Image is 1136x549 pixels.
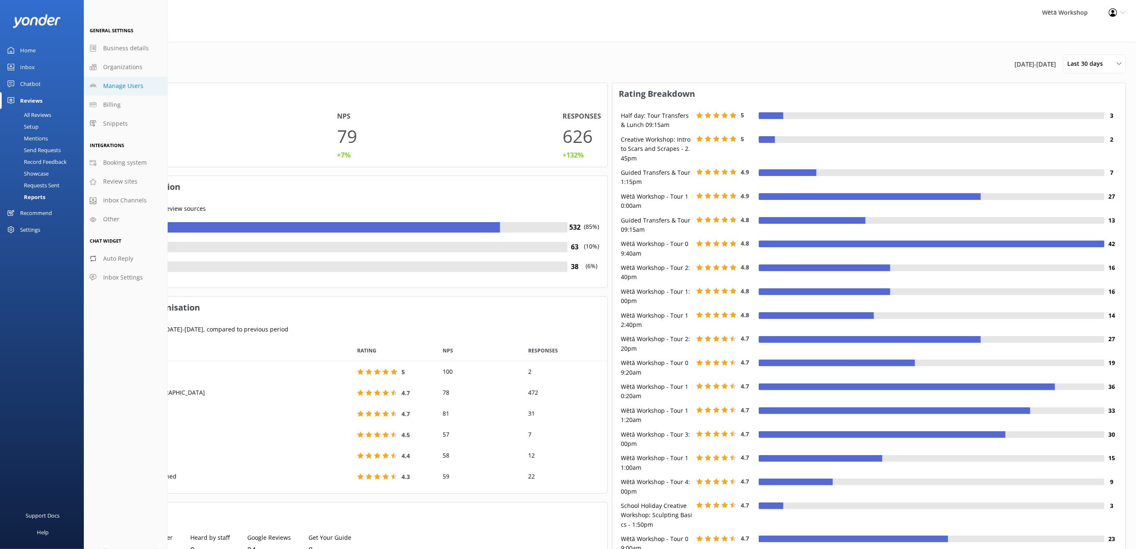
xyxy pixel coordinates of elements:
[103,158,147,167] span: Booking system
[94,83,607,105] h3: Overall
[619,334,694,353] div: Wētā Workshop - Tour 2:20pm
[1105,334,1119,344] h4: 27
[84,191,168,210] a: Inbox Channels
[5,168,84,179] a: Showcase
[619,358,694,377] div: Wētā Workshop - Tour 09:20am
[84,153,168,172] a: Booking system
[436,445,522,466] div: 58
[20,75,41,92] div: Chatbot
[103,254,133,263] span: Auto Reply
[568,222,582,233] h4: 532
[522,361,607,382] div: 2
[94,424,351,445] div: Kai
[1105,406,1119,415] h4: 33
[563,150,584,161] div: +132%
[619,453,694,472] div: Wētā Workshop - Tour 11:00am
[5,109,84,121] a: All Reviews
[741,358,749,366] span: 4.7
[568,242,582,253] h4: 63
[1105,111,1119,120] h4: 3
[741,168,749,176] span: 4.9
[84,268,168,287] a: Inbox Settings
[741,192,749,200] span: 4.9
[619,216,694,235] div: Guided Transfers & Tour 09:15am
[582,222,601,242] p: (85%)
[337,150,350,161] div: +7%
[84,114,168,133] a: Snippets
[522,466,607,487] div: 22
[1105,382,1119,391] h4: 36
[94,361,351,382] div: Workshops
[619,111,694,130] div: Half day: Tour Transfers & Lunch 09:15am
[1105,501,1119,510] h4: 3
[528,347,558,355] span: RESPONSES
[1105,168,1119,177] h4: 7
[5,156,67,168] div: Record Feedback
[103,273,143,282] span: Inbox Settings
[5,168,49,179] div: Showcase
[1105,192,1119,201] h4: 27
[1105,135,1119,144] h4: 2
[190,533,230,542] p: Heard by staff
[741,334,749,342] span: 4.7
[741,453,749,461] span: 4.7
[94,445,351,466] div: Behind the Seams 2024
[402,368,405,376] span: 5
[337,122,357,150] h1: 79
[20,59,35,75] div: Inbox
[436,466,522,487] div: 59
[436,382,522,403] div: 78
[619,287,694,306] div: Wētā Workshop - Tour 1:00pm
[582,262,601,281] p: (6%)
[20,92,42,109] div: Reviews
[402,452,410,460] span: 4.4
[309,533,351,542] p: Get Your Guide
[5,191,45,203] div: Reports
[619,135,694,163] div: Creative Workshop: Intro to Scars and Scrapes - 2.45pm
[94,297,607,319] h3: Rating Per Organisation
[741,216,749,224] span: 4.8
[103,81,143,91] span: Manage Users
[357,347,376,355] span: RATING
[5,132,48,144] div: Mentions
[103,62,143,72] span: Organizations
[1105,430,1119,439] h4: 30
[1105,216,1119,225] h4: 13
[402,473,410,481] span: 4.3
[5,109,51,121] div: All Reviews
[741,111,744,119] span: 5
[94,502,607,524] h3: NPS
[94,403,351,424] div: TABA
[741,430,749,438] span: 4.7
[5,121,84,132] a: Setup
[84,172,168,191] a: Review sites
[1105,534,1119,544] h4: 23
[103,119,128,128] span: Snippets
[568,262,582,272] h4: 38
[5,179,60,191] div: Requests Sent
[1105,358,1119,368] h4: 19
[741,239,749,247] span: 4.8
[612,83,1126,105] h3: Rating Breakdown
[84,210,168,229] a: Other
[84,39,168,58] a: Business details
[5,144,84,156] a: Send Requests
[582,242,601,262] p: (10%)
[563,122,593,150] h1: 626
[619,239,694,258] div: Wētā Workshop - Tour 09:40am
[436,403,522,424] div: 81
[402,431,410,439] span: 4.5
[741,382,749,390] span: 4.7
[741,311,749,319] span: 4.8
[5,144,61,156] div: Send Requests
[5,191,84,203] a: Reports
[1105,477,1119,487] h4: 9
[741,135,744,143] span: 5
[741,406,749,414] span: 4.7
[247,533,291,542] p: Google Reviews
[522,424,607,445] div: 7
[94,176,607,198] h3: Rating Distribution
[619,406,694,425] div: Wētā Workshop - Tour 11:20am
[436,361,522,382] div: 100
[402,389,410,397] span: 4.7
